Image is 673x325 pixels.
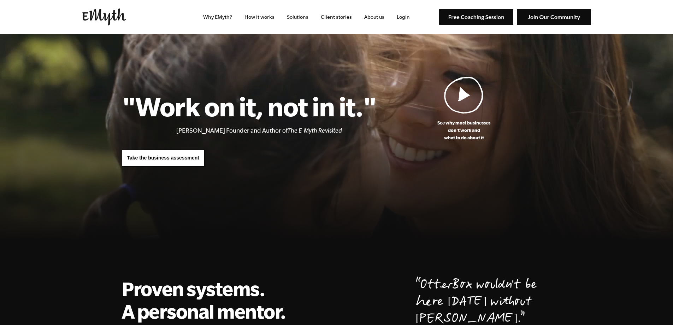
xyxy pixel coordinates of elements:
span: Take the business assessment [127,155,199,161]
iframe: Chat Widget [638,291,673,325]
h2: Proven systems. A personal mentor. [122,277,294,323]
a: See why most businessesdon't work andwhat to do about it [377,76,551,141]
p: See why most businesses don't work and what to do about it [377,119,551,141]
h1: "Work on it, not in it." [122,91,377,122]
img: Play Video [444,76,484,114]
img: Join Our Community [517,9,591,25]
i: The E-Myth Revisited [288,127,342,134]
a: Take the business assessment [122,150,205,167]
li: [PERSON_NAME] Founder and Author of [176,126,377,136]
img: EMyth [82,8,126,25]
img: Free Coaching Session [439,9,513,25]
